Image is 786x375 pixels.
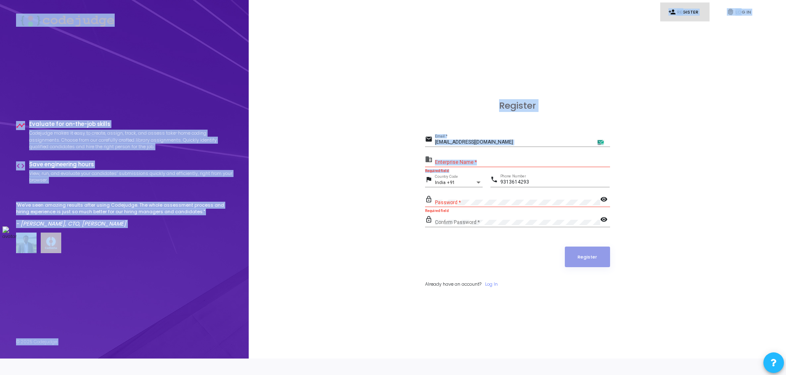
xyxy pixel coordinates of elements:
[435,160,610,165] input: Enterprise Name
[668,8,676,16] i: person_add
[727,8,734,16] i: fingerprint
[29,170,233,184] p: View, run, and evaluate your candidates’ submissions quickly and efficiently, right from your bro...
[425,195,435,205] mat-icon: lock_outline
[490,175,500,185] mat-icon: phone
[600,215,610,225] mat-icon: visibility
[29,161,233,168] h4: Save engineering hours
[435,140,610,145] input: Email
[29,130,233,150] p: Codejudge makes it easy to create, assign, track, and assess take-home coding assignments. Choose...
[16,220,126,228] em: - [PERSON_NAME], CTO, [PERSON_NAME]
[425,209,448,213] strong: Required field
[425,135,435,145] mat-icon: email
[16,338,57,345] div: © 2025 Codejudge
[435,180,455,185] span: India +91
[425,281,481,287] span: Already have an account?
[565,247,610,267] button: Register
[16,233,37,253] img: user image
[425,175,435,185] mat-icon: flag
[425,100,610,111] h3: Register
[16,121,25,130] i: timeline
[16,202,233,215] p: "We've seen amazing results after using Codejudge. The whole assessment process and hiring experi...
[600,195,610,205] mat-icon: visibility
[500,179,610,185] input: Phone Number
[2,226,17,240] img: avatar
[425,169,448,173] strong: Required field
[485,281,498,288] a: Log In
[719,2,768,22] a: fingerprintLog In
[425,215,435,225] mat-icon: lock_outline
[29,121,233,128] h4: Evaluate for on-the-job skills
[16,161,25,170] i: code
[660,2,710,22] a: person_addRegister
[41,233,61,253] img: company-logo
[425,155,435,165] mat-icon: business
